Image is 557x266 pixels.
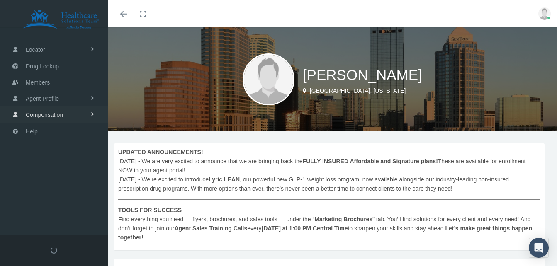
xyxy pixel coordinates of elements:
[26,75,50,90] span: Members
[314,216,372,222] b: Marketing Brochures
[118,148,540,242] span: [DATE] - We are very excited to announce that we are bringing back the These are available for en...
[310,87,406,94] span: [GEOGRAPHIC_DATA], [US_STATE]
[26,107,63,123] span: Compensation
[26,42,45,58] span: Locator
[118,149,203,155] b: UPDATED ANNOUNCEMENTS!
[26,91,59,106] span: Agent Profile
[11,9,110,30] img: HEALTHCARE SOLUTIONS TEAM, LLC
[26,123,38,139] span: Help
[261,225,348,232] b: [DATE] at 1:00 PM Central Time
[26,58,59,74] span: Drug Lookup
[529,238,549,258] div: Open Intercom Messenger
[209,176,240,183] b: Lyric LEAN
[174,225,247,232] b: Agent Sales Training Calls
[303,158,438,164] b: FULLY INSURED Affordable and Signature plans!
[118,207,182,213] b: TOOLS FOR SUCCESS
[243,53,294,105] img: user-placeholder.jpg
[538,7,551,20] img: user-placeholder.jpg
[303,67,422,83] span: [PERSON_NAME]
